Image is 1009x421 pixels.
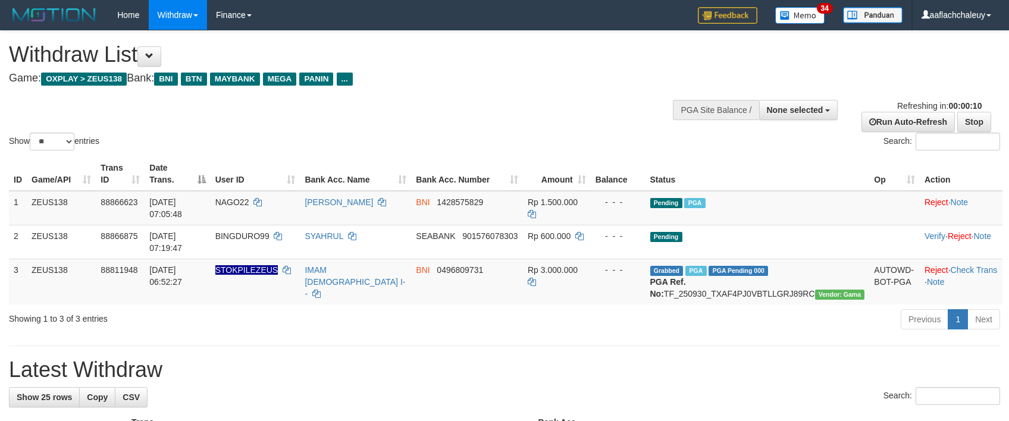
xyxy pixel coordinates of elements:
span: 88811948 [101,265,137,275]
span: BNI [416,197,430,207]
span: [DATE] 06:52:27 [149,265,182,287]
button: None selected [759,100,838,120]
span: Rp 3.000.000 [528,265,578,275]
span: None selected [767,105,823,115]
a: Reject [925,197,948,207]
img: Feedback.jpg [698,7,757,24]
a: Show 25 rows [9,387,80,407]
span: [DATE] 07:19:47 [149,231,182,253]
th: Trans ID: activate to sort column ascending [96,157,145,191]
td: ZEUS138 [27,191,96,225]
td: · [920,191,1002,225]
span: ... [337,73,353,86]
span: Pending [650,232,682,242]
span: Copy 1428575829 to clipboard [437,197,483,207]
td: ZEUS138 [27,259,96,304]
td: ZEUS138 [27,225,96,259]
h1: Withdraw List [9,43,661,67]
a: Reject [925,265,948,275]
h1: Latest Withdraw [9,358,1000,382]
a: Stop [957,112,991,132]
td: TF_250930_TXAF4PJ0VBTLLGRJ89RC [645,259,870,304]
input: Search: [916,387,1000,405]
th: Bank Acc. Number: activate to sort column ascending [411,157,523,191]
th: Action [920,157,1002,191]
label: Show entries [9,133,99,150]
img: MOTION_logo.png [9,6,99,24]
span: MEGA [263,73,297,86]
a: Check Trans [951,265,998,275]
a: Next [967,309,1000,329]
a: Previous [901,309,948,329]
th: Game/API: activate to sort column ascending [27,157,96,191]
a: Note [927,277,945,287]
a: 1 [948,309,968,329]
th: Op: activate to sort column ascending [869,157,920,191]
a: SYAHRUL [305,231,343,241]
span: Copy [87,392,108,402]
span: 88866875 [101,231,137,241]
span: 88866623 [101,197,137,207]
span: Grabbed [650,266,684,276]
label: Search: [883,387,1000,405]
span: NAGO22 [215,197,249,207]
b: PGA Ref. No: [650,277,686,299]
span: BINGDURO99 [215,231,270,241]
a: Copy [79,387,115,407]
span: [DATE] 07:05:48 [149,197,182,219]
th: User ID: activate to sort column ascending [211,157,300,191]
td: 2 [9,225,27,259]
th: Bank Acc. Name: activate to sort column ascending [300,157,411,191]
span: Pending [650,198,682,208]
a: [PERSON_NAME] [305,197,373,207]
strong: 00:00:10 [948,101,982,111]
span: 34 [817,3,833,14]
div: Showing 1 to 3 of 3 entries [9,308,412,325]
span: Marked by aafsreyleap [685,266,706,276]
div: - - - [596,264,641,276]
span: Marked by aaftanly [684,198,705,208]
span: Copy 901576078303 to clipboard [462,231,518,241]
span: SEABANK [416,231,455,241]
a: Verify [925,231,945,241]
th: Status [645,157,870,191]
span: Copy 0496809731 to clipboard [437,265,483,275]
img: panduan.png [843,7,903,23]
th: Amount: activate to sort column ascending [523,157,591,191]
span: Vendor URL: https://trx31.1velocity.biz [815,290,865,300]
th: Balance [591,157,645,191]
span: Rp 600.000 [528,231,571,241]
span: BNI [154,73,177,86]
a: Reject [948,231,972,241]
td: 3 [9,259,27,304]
span: PGA Pending [709,266,768,276]
td: 1 [9,191,27,225]
div: - - - [596,196,641,208]
img: Button%20Memo.svg [775,7,825,24]
a: Run Auto-Refresh [861,112,955,132]
h4: Game: Bank: [9,73,661,84]
span: Show 25 rows [17,392,72,402]
span: Nama rekening ada tanda titik/strip, harap diedit [215,265,278,275]
a: Note [951,197,969,207]
td: AUTOWD-BOT-PGA [869,259,920,304]
a: CSV [115,387,148,407]
th: ID [9,157,27,191]
span: BNI [416,265,430,275]
a: IMAM [DEMOGRAPHIC_DATA] I-- [305,265,405,299]
a: Note [973,231,991,241]
th: Date Trans.: activate to sort column descending [145,157,210,191]
td: · · [920,259,1002,304]
span: BTN [181,73,207,86]
span: PANIN [299,73,333,86]
input: Search: [916,133,1000,150]
div: PGA Site Balance / [673,100,759,120]
td: · · [920,225,1002,259]
span: OXPLAY > ZEUS138 [41,73,127,86]
span: Rp 1.500.000 [528,197,578,207]
span: MAYBANK [210,73,260,86]
div: - - - [596,230,641,242]
select: Showentries [30,133,74,150]
label: Search: [883,133,1000,150]
span: Refreshing in: [897,101,982,111]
